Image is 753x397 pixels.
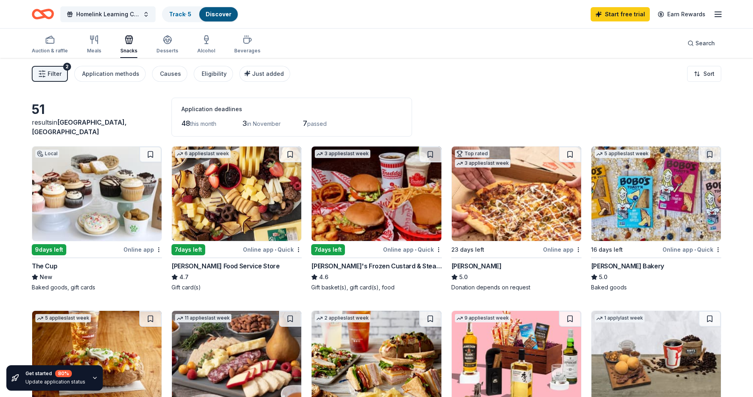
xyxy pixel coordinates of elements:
a: Home [32,5,54,23]
div: [PERSON_NAME] Bakery [591,261,664,271]
div: Baked goods, gift cards [32,283,162,291]
a: Image for Casey'sTop rated3 applieslast week23 days leftOnline app[PERSON_NAME]5.0Donation depend... [451,146,582,291]
div: Get started [25,370,85,377]
div: The Cup [32,261,57,271]
div: [PERSON_NAME] Food Service Store [171,261,279,271]
span: New [40,272,52,282]
img: Image for Bobo's Bakery [591,146,721,241]
div: 23 days left [451,245,484,254]
div: 5 applies last week [35,314,91,322]
button: Filter2 [32,66,68,82]
span: [GEOGRAPHIC_DATA], [GEOGRAPHIC_DATA] [32,118,127,136]
span: passed [307,120,327,127]
div: Gift basket(s), gift card(s), food [311,283,441,291]
div: Causes [160,69,181,79]
div: [PERSON_NAME] [451,261,502,271]
a: Image for Gordon Food Service Store6 applieslast week7days leftOnline app•Quick[PERSON_NAME] Food... [171,146,302,291]
span: • [694,247,696,253]
div: Baked goods [591,283,721,291]
div: Alcohol [197,48,215,54]
div: 80 % [55,370,72,377]
span: this month [190,120,216,127]
span: in November [247,120,281,127]
span: 4.6 [319,272,328,282]
div: Beverages [234,48,260,54]
div: Online app [543,245,582,254]
div: Local [35,150,59,158]
div: 9 applies last week [455,314,510,322]
button: Auction & raffle [32,32,68,58]
div: 3 applies last week [315,150,370,158]
span: 3 [242,119,247,127]
span: Homelink Learning Center Fundraiser [76,10,140,19]
span: 4.7 [179,272,189,282]
div: 51 [32,102,162,118]
a: Image for Freddy's Frozen Custard & Steakburgers3 applieslast week7days leftOnline app•Quick[PERS... [311,146,441,291]
div: 9 days left [32,244,66,255]
button: Eligibility [194,66,233,82]
div: Top rated [455,150,489,158]
img: Image for The Cup [32,146,162,241]
span: 48 [181,119,190,127]
div: 6 applies last week [175,150,231,158]
button: Alcohol [197,32,215,58]
button: Search [681,35,721,51]
span: 5.0 [599,272,607,282]
span: 5.0 [459,272,468,282]
button: Sort [687,66,721,82]
span: Sort [703,69,714,79]
div: [PERSON_NAME]'s Frozen Custard & Steakburgers [311,261,441,271]
button: Causes [152,66,187,82]
div: Donation depends on request [451,283,582,291]
button: Track· 5Discover [162,6,239,22]
div: 2 [63,63,71,71]
button: Just added [239,66,290,82]
div: 11 applies last week [175,314,231,322]
img: Image for Gordon Food Service Store [172,146,301,241]
div: Online app [123,245,162,254]
span: Filter [48,69,62,79]
div: 1 apply last week [595,314,645,322]
div: 5 applies last week [595,150,650,158]
button: Desserts [156,32,178,58]
div: 2 applies last week [315,314,370,322]
div: 7 days left [311,244,345,255]
a: Start free trial [591,7,650,21]
img: Image for Freddy's Frozen Custard & Steakburgers [312,146,441,241]
div: Application methods [82,69,139,79]
button: Snacks [120,32,137,58]
button: Meals [87,32,101,58]
a: Image for The CupLocal9days leftOnline appThe CupNewBaked goods, gift cards [32,146,162,291]
a: Track· 5 [169,11,191,17]
div: Online app Quick [662,245,721,254]
div: Update application status [25,379,85,385]
button: Beverages [234,32,260,58]
div: Snacks [120,48,137,54]
span: in [32,118,127,136]
span: Search [695,39,715,48]
div: Auction & raffle [32,48,68,54]
span: • [415,247,416,253]
div: Online app Quick [383,245,442,254]
div: 16 days left [591,245,623,254]
img: Image for Casey's [452,146,581,241]
a: Earn Rewards [653,7,710,21]
div: Meals [87,48,101,54]
button: Homelink Learning Center Fundraiser [60,6,156,22]
span: 7 [303,119,307,127]
div: Online app Quick [243,245,302,254]
button: Application methods [74,66,146,82]
div: Gift card(s) [171,283,302,291]
span: Just added [252,70,284,77]
span: • [275,247,276,253]
div: Application deadlines [181,104,402,114]
div: 3 applies last week [455,159,510,168]
div: results [32,118,162,137]
div: 7 days left [171,244,205,255]
a: Image for Bobo's Bakery5 applieslast week16 days leftOnline app•Quick[PERSON_NAME] Bakery5.0Baked... [591,146,721,291]
div: Desserts [156,48,178,54]
div: Eligibility [202,69,227,79]
a: Discover [206,11,231,17]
